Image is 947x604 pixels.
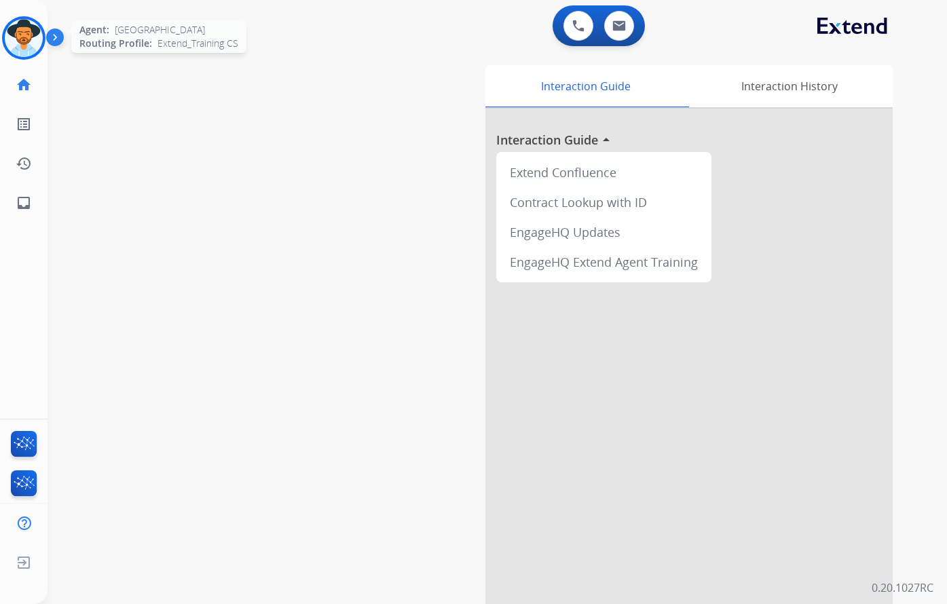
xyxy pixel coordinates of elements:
img: avatar [5,19,43,57]
div: EngageHQ Extend Agent Training [502,247,706,277]
mat-icon: history [16,155,32,172]
p: 0.20.1027RC [872,580,933,596]
span: [GEOGRAPHIC_DATA] [115,23,205,37]
div: Contract Lookup with ID [502,187,706,217]
div: Interaction Guide [485,65,686,107]
div: Extend Confluence [502,157,706,187]
span: Agent: [79,23,109,37]
span: Routing Profile: [79,37,152,50]
span: Extend_Training CS [157,37,238,50]
div: Interaction History [686,65,893,107]
mat-icon: list_alt [16,116,32,132]
mat-icon: home [16,77,32,93]
mat-icon: inbox [16,195,32,211]
div: EngageHQ Updates [502,217,706,247]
